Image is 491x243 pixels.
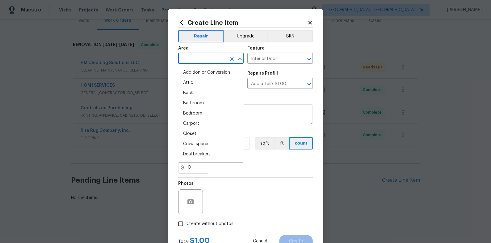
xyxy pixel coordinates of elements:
[178,139,244,149] li: Crawl space
[305,55,313,63] button: Open
[178,46,189,50] h5: Area
[178,19,307,26] h2: Create Line Item
[178,108,244,119] li: Bedroom
[178,149,244,159] li: Deal breakers
[178,88,244,98] li: Back
[178,129,244,139] li: Closet
[267,30,313,42] button: BRN
[289,137,313,150] button: count
[305,80,313,89] button: Open
[274,137,289,150] button: ft
[224,30,268,42] button: Upgrade
[228,55,236,63] button: Clear
[247,46,265,50] h5: Feature
[187,221,233,227] span: Create without photos
[236,55,244,63] button: Close
[178,181,194,186] h5: Photos
[178,30,224,42] button: Repair
[178,98,244,108] li: Bathroom
[178,119,244,129] li: Carport
[178,104,313,124] textarea: HPM to detail
[178,67,244,78] li: Addition or Conversion
[178,78,244,88] li: Attic
[247,71,278,76] h5: Repairs Prefill
[255,137,274,150] button: sqft
[178,159,244,170] li: Deck / Balcony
